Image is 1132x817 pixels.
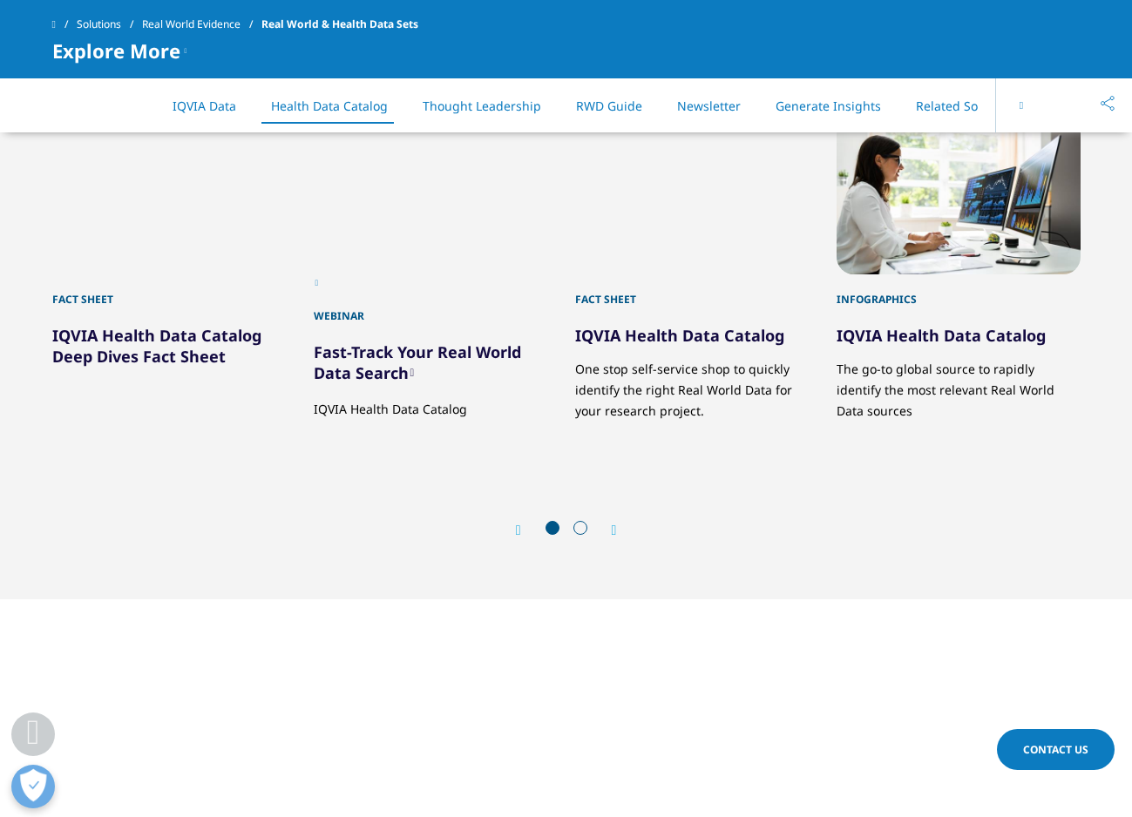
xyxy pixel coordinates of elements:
[575,325,784,346] a: IQVIA Health Data Catalog
[11,765,55,808] button: Open Preferences
[52,116,296,442] div: 1 / 5
[575,274,819,307] div: Fact Sheet
[77,9,142,40] a: Solutions
[52,325,261,367] a: IQVIA Health Data Catalog Deep Dives Fact Sheet
[314,291,558,324] div: Webinar
[837,274,1081,307] div: Infographics
[837,325,1046,346] a: IQVIA Health Data Catalog
[423,98,541,114] a: Thought Leadership
[997,729,1115,770] a: Contact Us
[516,522,539,538] div: Previous slide
[575,346,819,442] p: One stop self-service shop to quickly identify the right Real World Data for your research project.
[594,522,617,538] div: Next slide
[776,98,881,114] a: Generate Insights
[837,116,1081,442] div: 4 / 5
[576,98,642,114] a: RWD Guide
[142,9,261,40] a: Real World Evidence
[52,274,296,307] div: Fact Sheet
[837,346,1081,422] p: The go-to global source to rapidly identify the most relevant Real World Data sources
[173,98,236,114] a: IQVIA Data
[677,98,741,114] a: Newsletter
[916,98,1018,114] a: Related Solutions
[314,341,521,383] a: Fast-Track Your Real World Data Search
[314,386,558,420] p: IQVIA Health Data Catalog
[575,116,819,442] div: 3 / 5
[52,40,180,61] span: Explore More
[271,98,388,114] a: Health Data Catalog
[261,9,418,40] span: Real World & Health Data Sets
[1023,742,1088,757] span: Contact Us
[314,116,558,442] div: 2 / 5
